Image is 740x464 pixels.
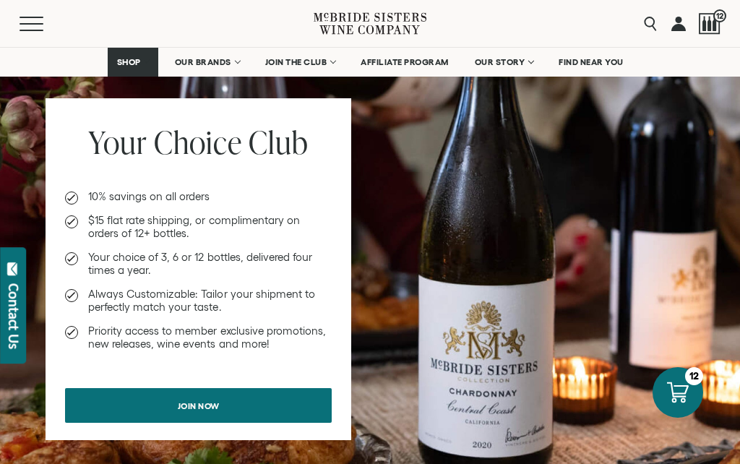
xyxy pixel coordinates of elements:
span: Your [88,121,147,163]
li: $15 flat rate shipping, or complimentary on orders of 12+ bottles. [65,214,332,240]
span: Join now [152,392,245,420]
a: SHOP [108,48,158,77]
span: AFFILIATE PROGRAM [361,57,449,67]
div: 12 [685,367,703,385]
a: Join now [65,388,332,423]
span: Choice [154,121,241,163]
span: JOIN THE CLUB [265,57,327,67]
span: Club [249,121,308,163]
span: FIND NEAR YOU [559,57,624,67]
span: OUR BRANDS [175,57,231,67]
a: AFFILIATE PROGRAM [351,48,458,77]
a: FIND NEAR YOU [549,48,633,77]
a: JOIN THE CLUB [256,48,345,77]
span: SHOP [117,57,142,67]
span: 12 [713,9,726,22]
span: OUR STORY [475,57,525,67]
button: Mobile Menu Trigger [20,17,72,31]
div: Contact Us [7,283,21,349]
li: 10% savings on all orders [65,190,332,203]
a: OUR STORY [465,48,543,77]
a: OUR BRANDS [165,48,249,77]
li: Always Customizable: Tailor your shipment to perfectly match your taste. [65,288,332,314]
li: Your choice of 3, 6 or 12 bottles, delivered four times a year. [65,251,332,277]
li: Priority access to member exclusive promotions, new releases, wine events and more! [65,325,332,351]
